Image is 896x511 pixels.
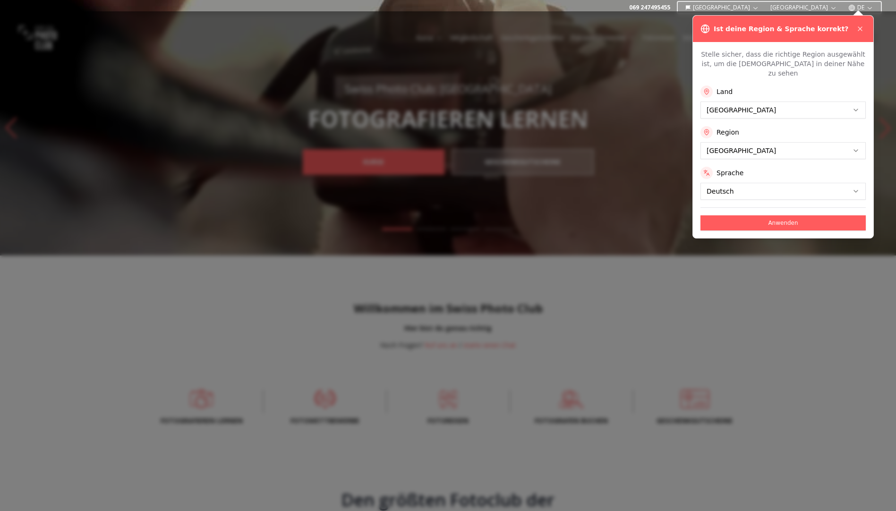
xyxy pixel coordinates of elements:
a: 069 247495455 [629,4,670,11]
label: Region [717,128,739,137]
p: Stelle sicher, dass die richtige Region ausgewählt ist, um die [DEMOGRAPHIC_DATA] in deiner Nähe ... [700,50,866,78]
label: Land [717,87,733,96]
label: Sprache [717,168,743,178]
h3: Ist deine Region & Sprache korrekt? [714,24,848,34]
button: [GEOGRAPHIC_DATA] [767,2,841,13]
button: Anwenden [700,215,866,230]
button: [GEOGRAPHIC_DATA] [682,2,763,13]
button: DE [845,2,877,13]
